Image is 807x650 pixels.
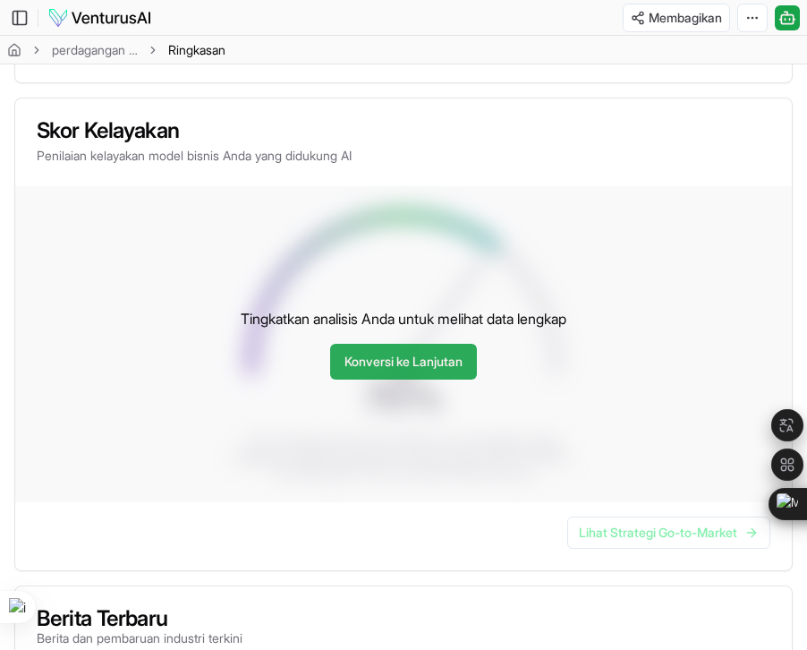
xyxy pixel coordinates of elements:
font: Tingkatkan analisis Anda untuk melihat data lengkap [241,310,566,328]
font: Konversi ke Lanjutan [344,354,463,369]
a: Lihat Strategi Go-to-Market [567,517,770,549]
font: Membagikan [649,10,722,25]
span: Ringkasan [168,41,225,59]
nav: remah roti [7,41,225,59]
font: Ringkasan [168,42,225,57]
font: Lihat Strategi Go-to-Market [579,525,737,540]
a: Konversi ke Lanjutan [330,344,477,380]
a: perdagangan elektronik [52,41,138,59]
img: logo [47,7,152,29]
font: Berita Terbaru [37,605,168,631]
font: Skor Kelayakan [37,117,180,143]
font: Penilaian kelayakan model bisnis Anda yang didukung AI [37,148,352,163]
button: Membagikan [623,4,730,32]
font: Berita dan pembaruan industri terkini [37,630,242,646]
font: perdagangan elektronik [52,42,183,57]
